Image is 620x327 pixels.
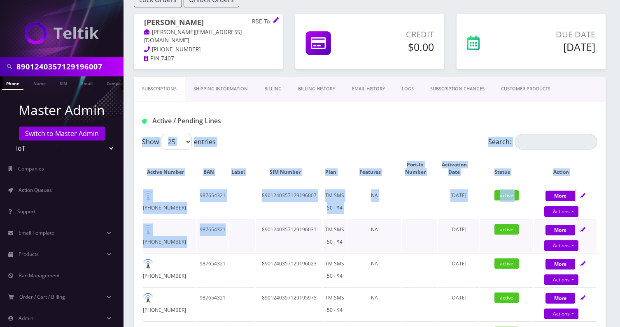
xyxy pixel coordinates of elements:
td: TM SMS 50 - $4 [323,219,347,252]
a: CUSTOMER PRODUCTS [493,77,559,101]
label: Search: [488,134,597,150]
td: 8901240357129196031 [256,219,322,252]
button: More [545,225,575,235]
a: Actions [544,274,578,285]
td: NA [347,253,401,286]
a: EMAIL HISTORY [344,77,394,101]
td: 987654321 [197,219,228,252]
span: active [494,190,519,200]
span: Action Queues [19,187,52,193]
p: Due Date [514,28,595,41]
th: Features: activate to sort column ascending [347,153,401,184]
td: 987654321 [197,287,228,320]
span: active [494,224,519,235]
span: active [494,292,519,303]
a: SUBSCRIPTION CHANGES [422,77,493,101]
a: PIN: [144,55,161,63]
h1: [PERSON_NAME] [144,18,273,28]
a: SIM [56,76,71,89]
span: Order / Cart / Billing [19,293,65,300]
span: Email Template [19,229,54,236]
td: [PHONE_NUMBER] [143,287,196,320]
h1: Active / Pending Lines [142,117,286,125]
button: More [545,191,575,201]
a: Billing History [290,77,344,101]
p: RBE Tix [252,18,273,25]
button: More [545,293,575,304]
th: Port-In Number: activate to sort column ascending [402,153,437,184]
img: default.png [143,293,153,303]
th: Active Number: activate to sort column ascending [143,153,196,184]
a: [PERSON_NAME][EMAIL_ADDRESS][DOMAIN_NAME] [144,28,242,45]
a: Name [29,76,50,89]
span: [DATE] [450,294,466,301]
th: SIM Number: activate to sort column ascending [256,153,322,184]
a: Company [103,76,130,89]
th: BAN: activate to sort column ascending [197,153,228,184]
td: NA [347,185,401,218]
h5: $0.00 [364,41,434,53]
img: default.png [143,259,153,269]
th: Status: activate to sort column ascending [480,153,533,184]
td: [PHONE_NUMBER] [143,219,196,252]
td: 8901240357129196023 [256,253,322,286]
td: NA [347,219,401,252]
a: Actions [544,240,578,251]
th: Plan: activate to sort column ascending [323,153,347,184]
td: [PHONE_NUMBER] [143,253,196,286]
input: Search in Company [16,59,121,74]
span: 7407 [161,55,174,62]
th: Activation Date: activate to sort column ascending [438,153,479,184]
a: Actions [544,309,578,319]
td: 8901240357129195975 [256,287,322,320]
span: [DATE] [450,260,466,267]
img: IoT [25,22,99,44]
span: active [494,258,519,269]
img: Active / Pending Lines [142,119,147,124]
span: Support [17,208,35,215]
a: Phone [2,76,23,90]
td: TM SMS 50 - $4 [323,253,347,286]
a: Billing [256,77,290,101]
td: 987654321 [197,185,228,218]
span: Admin [19,315,33,322]
button: More [545,259,575,269]
td: 8901240357129196007 [256,185,322,218]
select: Showentries [161,134,192,150]
h5: [DATE] [514,41,595,53]
td: [PHONE_NUMBER] [143,185,196,218]
a: Shipping Information [185,77,256,101]
a: Subscriptions [134,77,185,101]
td: TM SMS 50 - $4 [323,287,347,320]
a: Email [77,76,97,89]
td: 987654321 [197,253,228,286]
span: Products [19,251,39,258]
th: Action: activate to sort column ascending [534,153,597,184]
a: Switch to Master Admin [19,127,105,140]
td: NA [347,287,401,320]
label: Show entries [142,134,216,150]
input: Search: [515,134,597,150]
td: TM SMS 50 - $4 [323,185,347,218]
img: default.png [143,225,153,235]
span: Ban Management [19,272,60,279]
a: LOGS [394,77,422,101]
span: [DATE] [450,192,466,199]
span: Companies [18,165,44,172]
img: default.png [143,191,153,201]
p: Credit [364,28,434,41]
a: Actions [544,206,578,217]
span: [PHONE_NUMBER] [152,46,200,53]
th: Label: activate to sort column ascending [229,153,256,184]
span: [DATE] [450,226,466,233]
